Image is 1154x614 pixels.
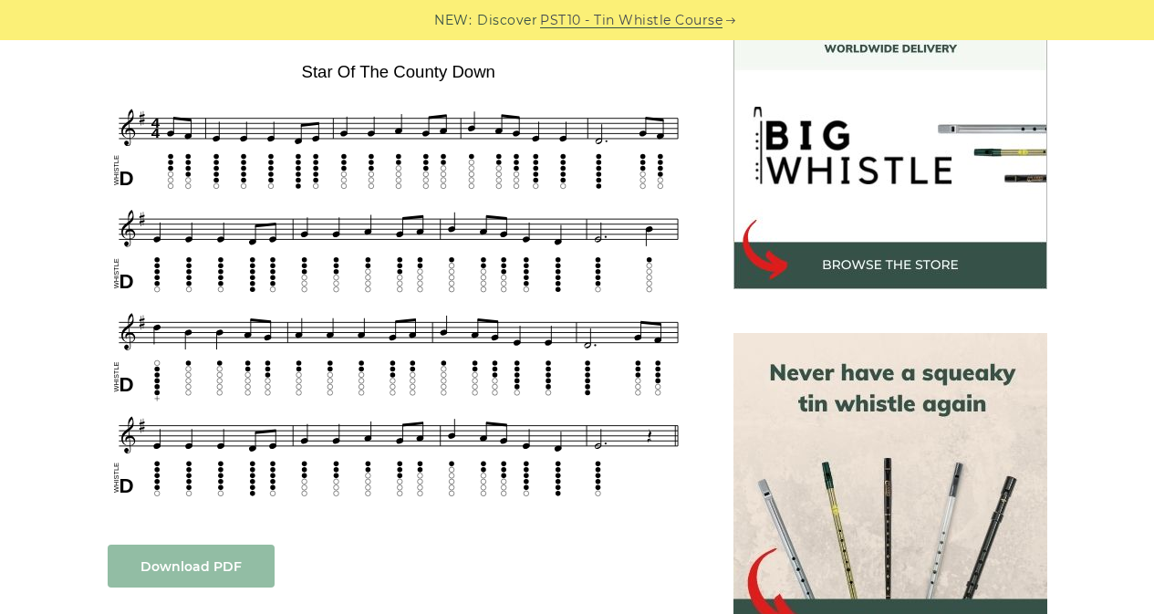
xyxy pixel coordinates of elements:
[540,10,723,31] a: PST10 - Tin Whistle Course
[108,545,275,588] a: Download PDF
[434,10,472,31] span: NEW:
[477,10,537,31] span: Discover
[108,56,690,508] img: Star of the County Down Tin Whistle Tab & Sheet Music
